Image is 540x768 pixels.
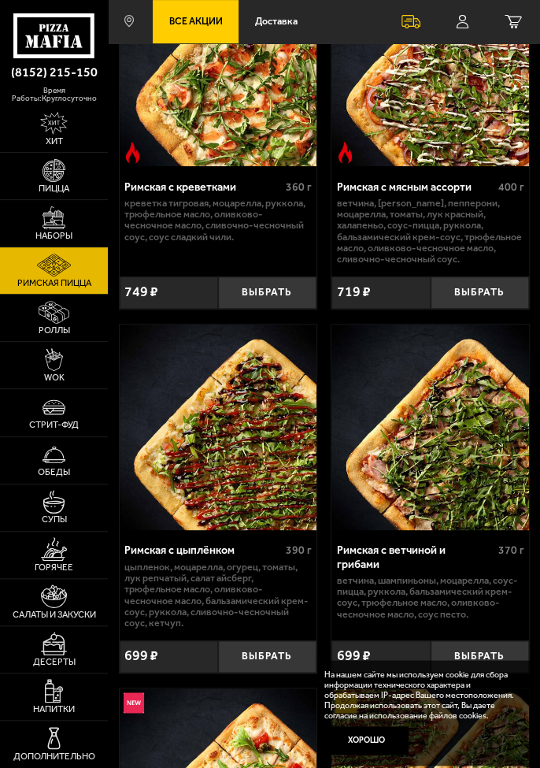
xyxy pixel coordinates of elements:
img: Римская с цыплёнком [120,325,316,530]
img: Острое блюдо [335,142,356,163]
img: Новинка [124,692,145,714]
button: Выбрать [431,276,529,309]
img: Римская с ветчиной и грибами [331,325,528,530]
div: Римская с ветчиной и грибами [337,544,494,570]
span: 370 г [497,544,523,557]
span: Дополнительно [13,752,95,762]
span: Доставка [255,17,298,27]
span: Римская пицца [17,279,91,288]
p: ветчина, шампиньоны, моцарелла, соус-пицца, руккола, бальзамический крем-соус, трюфельное масло, ... [337,575,524,620]
span: 699 ₽ [124,649,158,663]
button: Выбрать [431,640,529,673]
div: Римская с мясным ассорти [337,180,494,194]
span: 360 г [285,180,311,194]
img: Острое блюдо [122,142,143,163]
span: Обеды [38,468,70,477]
button: Выбрать [218,640,316,673]
span: Пицца [39,184,69,194]
span: 749 ₽ [124,285,158,299]
div: Римская с цыплёнком [124,544,282,557]
span: 699 ₽ [336,649,370,663]
span: Роллы [39,326,70,336]
span: 719 ₽ [336,285,370,299]
span: Хит [46,137,63,147]
button: Выбрать [218,276,316,309]
span: Салаты и закуски [13,610,96,620]
span: 390 г [285,544,311,557]
p: цыпленок, моцарелла, огурец, томаты, лук репчатый, салат айсберг, трюфельное масло, оливково-чесн... [124,562,312,629]
span: Наборы [35,232,72,241]
span: Все Акции [169,17,223,27]
span: Супы [42,515,67,525]
div: Римская с креветками [124,180,282,194]
p: ветчина, [PERSON_NAME], пепперони, моцарелла, томаты, лук красный, халапеньо, соус-пицца, руккола... [337,198,524,265]
span: WOK [44,373,65,383]
span: 400 г [497,180,523,194]
p: На нашем сайте мы используем cookie для сбора информации технического характера и обрабатываем IP... [324,670,517,721]
span: Горячее [35,563,73,573]
span: Десерты [33,658,76,667]
span: Стрит-фуд [29,421,79,430]
span: Напитки [33,705,75,714]
p: креветка тигровая, моцарелла, руккола, трюфельное масло, оливково-чесночное масло, сливочно-чесно... [124,198,312,243]
button: Хорошо [324,726,409,755]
